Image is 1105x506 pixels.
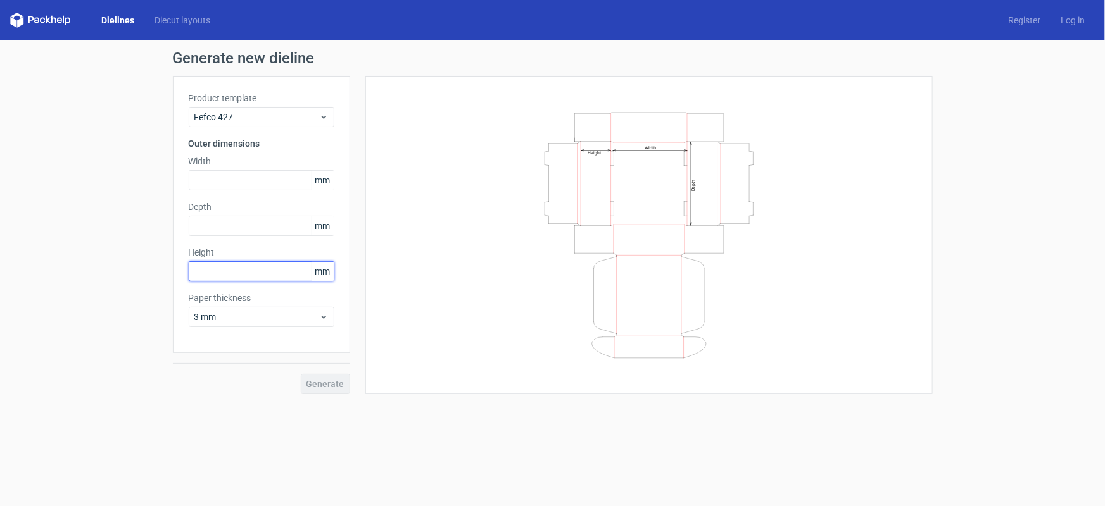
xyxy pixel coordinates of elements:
[1051,14,1095,27] a: Log in
[645,144,657,150] text: Width
[189,137,334,150] h3: Outer dimensions
[312,262,334,281] span: mm
[144,14,220,27] a: Diecut layouts
[588,150,601,155] text: Height
[194,311,319,323] span: 3 mm
[173,51,933,66] h1: Generate new dieline
[189,201,334,213] label: Depth
[189,292,334,304] label: Paper thickness
[189,92,334,104] label: Product template
[91,14,144,27] a: Dielines
[189,155,334,168] label: Width
[691,179,696,190] text: Depth
[189,246,334,259] label: Height
[312,171,334,190] span: mm
[998,14,1051,27] a: Register
[312,216,334,235] span: mm
[194,111,319,123] span: Fefco 427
